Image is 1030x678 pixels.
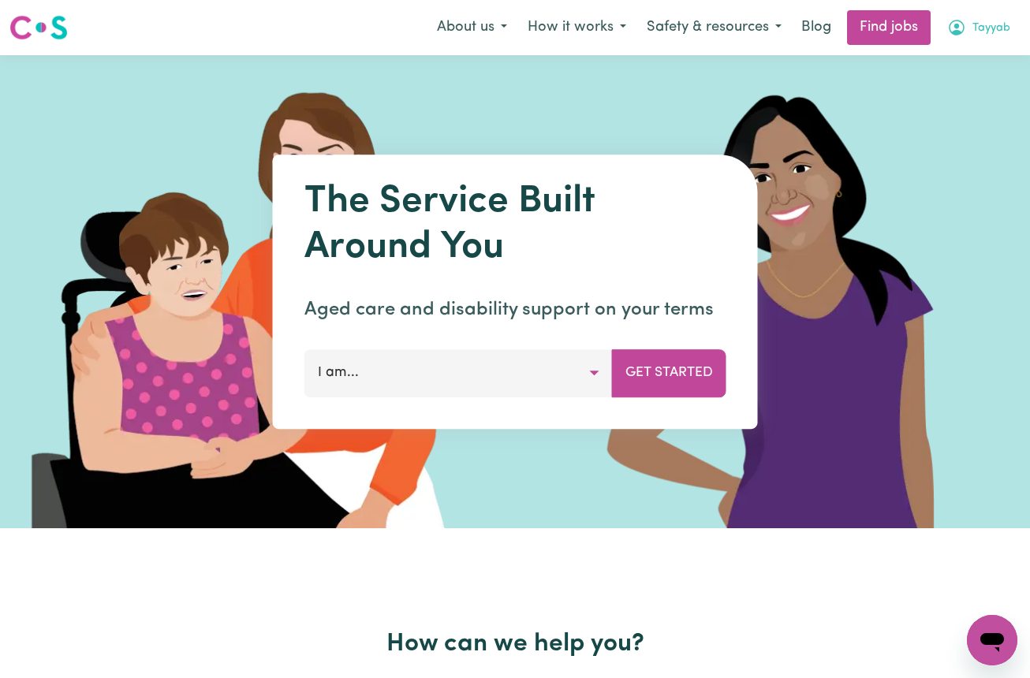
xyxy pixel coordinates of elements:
button: Get Started [612,349,726,397]
h2: How can we help you? [75,629,955,659]
iframe: Button to launch messaging window [967,615,1017,665]
button: Safety & resources [636,11,792,44]
p: Aged care and disability support on your terms [304,296,726,324]
button: I am... [304,349,613,397]
a: Careseekers logo [9,9,68,46]
button: My Account [937,11,1021,44]
a: Find jobs [847,10,931,45]
a: Blog [792,10,841,45]
button: How it works [517,11,636,44]
h1: The Service Built Around You [304,180,726,270]
span: Tayyab [972,20,1010,37]
button: About us [427,11,517,44]
img: Careseekers logo [9,13,68,42]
